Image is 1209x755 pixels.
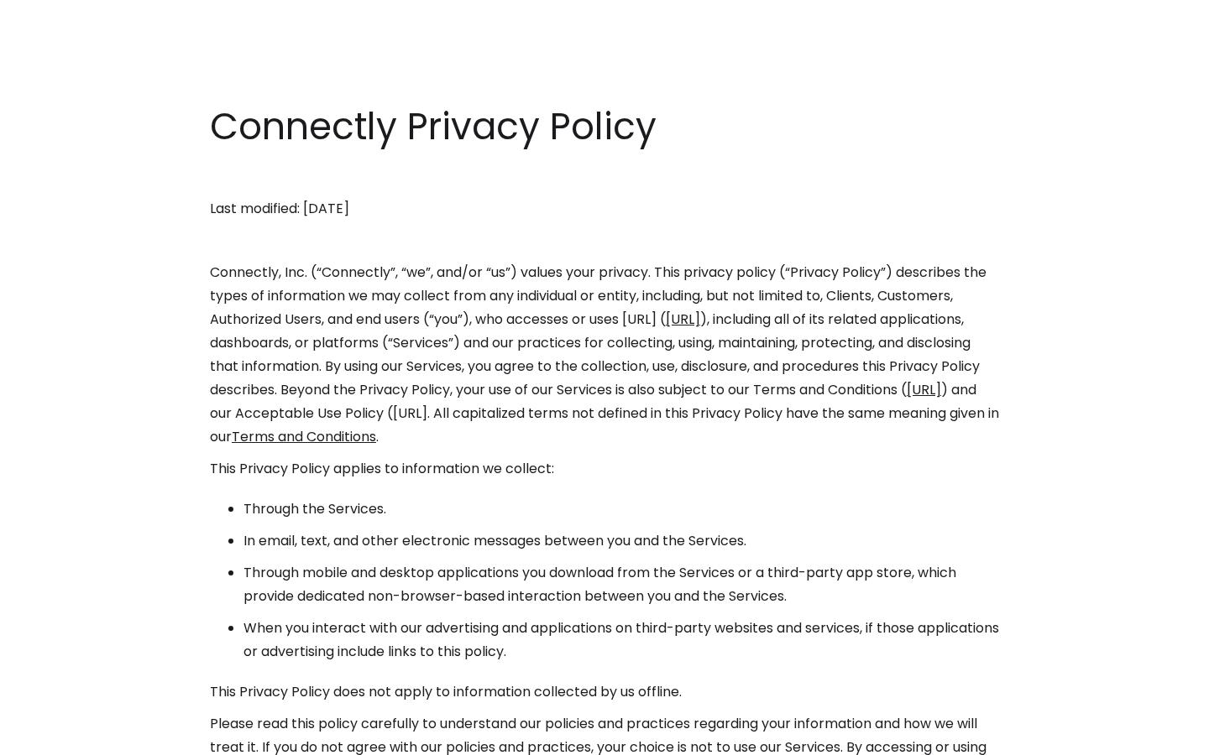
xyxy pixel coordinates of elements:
[210,165,999,189] p: ‍
[666,310,700,329] a: [URL]
[243,617,999,664] li: When you interact with our advertising and applications on third-party websites and services, if ...
[210,197,999,221] p: Last modified: [DATE]
[34,726,101,749] ul: Language list
[210,261,999,449] p: Connectly, Inc. (“Connectly”, “we”, and/or “us”) values your privacy. This privacy policy (“Priva...
[210,229,999,253] p: ‍
[210,457,999,481] p: This Privacy Policy applies to information we collect:
[243,561,999,608] li: Through mobile and desktop applications you download from the Services or a third-party app store...
[210,101,999,153] h1: Connectly Privacy Policy
[17,724,101,749] aside: Language selected: English
[243,529,999,553] li: In email, text, and other electronic messages between you and the Services.
[243,497,999,521] li: Through the Services.
[907,380,941,399] a: [URL]
[232,427,376,446] a: Terms and Conditions
[210,680,999,704] p: This Privacy Policy does not apply to information collected by us offline.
